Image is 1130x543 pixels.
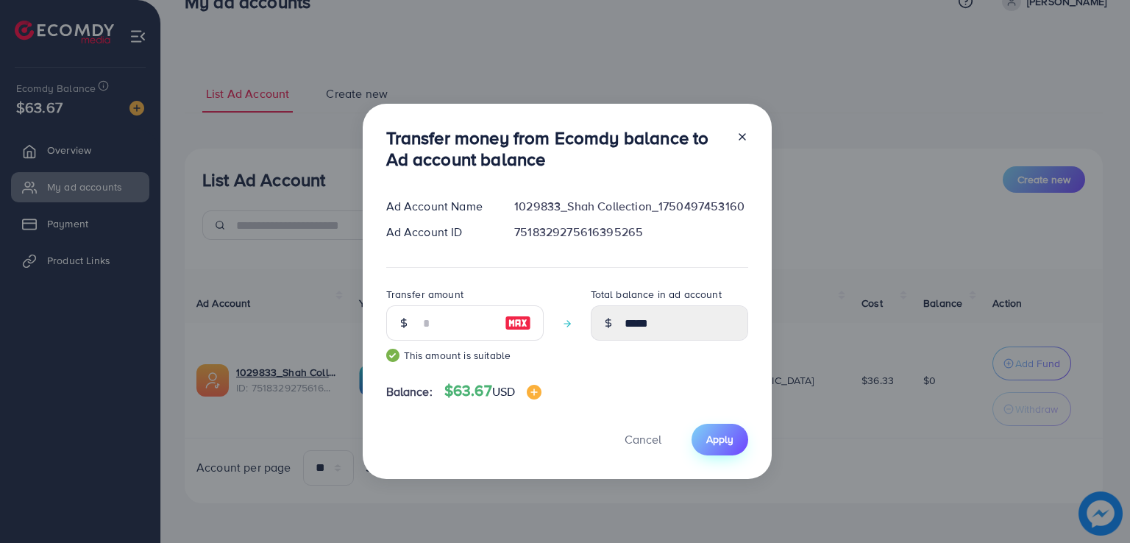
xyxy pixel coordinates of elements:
[502,198,759,215] div: 1029833_Shah Collection_1750497453160
[505,314,531,332] img: image
[502,224,759,241] div: 7518329275616395265
[591,287,722,302] label: Total balance in ad account
[386,127,725,170] h3: Transfer money from Ecomdy balance to Ad account balance
[386,287,463,302] label: Transfer amount
[386,383,433,400] span: Balance:
[386,349,399,362] img: guide
[374,224,503,241] div: Ad Account ID
[625,431,661,447] span: Cancel
[386,348,544,363] small: This amount is suitable
[492,383,515,400] span: USD
[527,385,541,400] img: image
[692,424,748,455] button: Apply
[444,382,541,400] h4: $63.67
[374,198,503,215] div: Ad Account Name
[706,432,733,447] span: Apply
[606,424,680,455] button: Cancel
